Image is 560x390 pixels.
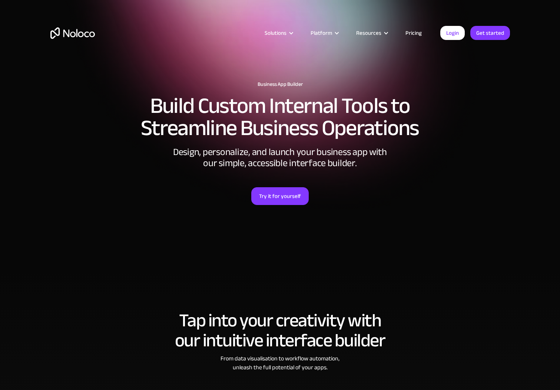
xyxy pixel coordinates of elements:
[50,354,510,372] div: From data visualisation to workflow automation, unleash the full potential of your apps.
[396,28,431,38] a: Pricing
[50,27,95,39] a: home
[347,28,396,38] div: Resources
[50,95,510,139] h2: Build Custom Internal Tools to Streamline Business Operations
[440,26,465,40] a: Login
[311,28,332,38] div: Platform
[169,147,391,169] div: Design, personalize, and launch your business app with our simple, accessible interface builder.
[50,310,510,350] h2: Tap into your creativity with our intuitive interface builder
[255,28,301,38] div: Solutions
[470,26,510,40] a: Get started
[265,28,286,38] div: Solutions
[356,28,381,38] div: Resources
[251,187,309,205] a: Try it for yourself
[50,81,510,87] h1: Business App Builder
[301,28,347,38] div: Platform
